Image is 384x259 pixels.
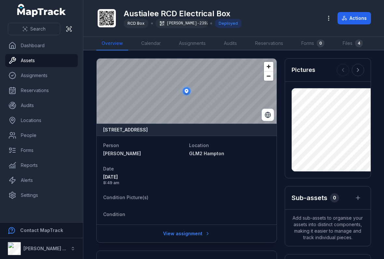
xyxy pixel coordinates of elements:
[5,114,78,127] a: Locations
[337,37,368,50] a: Files4
[8,23,60,35] button: Search
[292,193,327,202] h2: Sub-assets
[97,59,277,124] canvas: Map
[96,37,128,50] a: Overview
[296,37,330,50] a: Forms0
[5,189,78,202] a: Settings
[103,211,125,217] span: Condition
[156,19,208,28] div: [PERSON_NAME]-2392
[5,144,78,157] a: Forms
[292,65,315,75] h3: Pictures
[5,174,78,187] a: Alerts
[103,180,184,185] span: 8:49 am
[5,69,78,82] a: Assignments
[330,193,339,202] div: 0
[355,39,363,47] div: 4
[317,39,324,47] div: 0
[262,109,274,121] button: Switch to Satellite View
[128,21,144,26] span: RCD Box
[189,150,270,157] a: GLM2 Hampton
[174,37,211,50] a: Assignments
[20,227,63,233] strong: Contact MapTrack
[136,37,166,50] a: Calendar
[103,150,184,157] a: [PERSON_NAME]
[264,62,273,71] button: Zoom in
[103,166,114,171] span: Date
[103,195,148,200] span: Condition Picture(s)
[219,37,242,50] a: Audits
[264,71,273,81] button: Zoom out
[189,143,209,148] span: Location
[103,174,184,185] time: 1/7/2025, 8:49:40 am
[5,159,78,172] a: Reports
[17,4,66,17] a: MapTrack
[30,26,46,32] span: Search
[5,99,78,112] a: Audits
[23,246,69,251] strong: [PERSON_NAME] Air
[103,143,119,148] span: Person
[250,37,288,50] a: Reservations
[5,39,78,52] a: Dashboard
[215,19,242,28] div: Deployed
[5,84,78,97] a: Reservations
[159,227,214,240] a: View assignment
[103,174,184,180] span: [DATE]
[124,8,242,19] h1: Austialee RCD Electrical Box
[103,127,148,133] strong: [STREET_ADDRESS]
[337,12,371,24] button: Actions
[189,151,224,156] span: GLM2 Hampton
[5,54,78,67] a: Assets
[285,210,371,246] span: Add sub-assets to organise your assets into distinct components, making it easier to manage and t...
[5,129,78,142] a: People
